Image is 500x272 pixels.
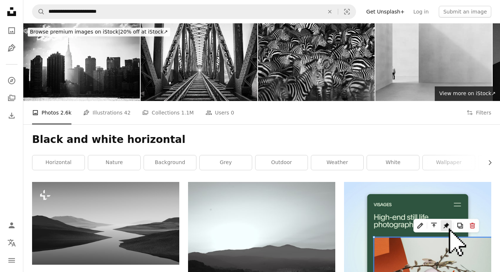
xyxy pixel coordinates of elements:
a: Users 0 [206,101,234,124]
span: 42 [124,109,131,117]
button: Menu [4,253,19,268]
span: 20% off at iStock ↗ [30,29,168,35]
a: outdoor [255,155,308,170]
a: Get Unsplash+ [362,6,409,18]
img: Urban concrete environment with sad businessman leaving [375,23,492,101]
img: New York City Skyline [23,23,140,101]
span: Browse premium images on iStock | [30,29,120,35]
a: View more on iStock↗ [435,86,500,101]
a: Collections 1.1M [142,101,194,124]
button: Clear [322,5,338,19]
img: Old railway bridge [141,23,257,101]
a: background [144,155,196,170]
a: white [367,155,419,170]
img: a black and white photo of a body of water [32,182,179,265]
button: scroll list to the right [483,155,491,170]
a: Browse premium images on iStock|20% off at iStock↗ [23,23,175,41]
h1: Black and white horizontal [32,133,491,146]
a: weather [311,155,363,170]
a: grey [200,155,252,170]
a: horizontal [32,155,85,170]
a: Illustrations 42 [83,101,130,124]
span: 0 [231,109,234,117]
button: Submit an image [439,6,491,18]
form: Find visuals sitewide [32,4,356,19]
button: Search Unsplash [32,5,45,19]
a: wallpaper [423,155,475,170]
a: Photos [4,23,19,38]
span: 1.1M [181,109,194,117]
a: Explore [4,73,19,88]
button: Visual search [338,5,356,19]
a: Log in / Sign up [4,218,19,233]
a: nature [88,155,140,170]
a: Collections [4,91,19,105]
span: View more on iStock ↗ [439,90,496,96]
a: Illustrations [4,41,19,55]
a: Download History [4,108,19,123]
a: a black and white photo of a mountain range [188,228,335,234]
a: a black and white photo of a body of water [32,220,179,226]
button: Language [4,236,19,250]
a: Log in [409,6,433,18]
button: Filters [466,101,491,124]
img: Zebra herd [258,23,375,101]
